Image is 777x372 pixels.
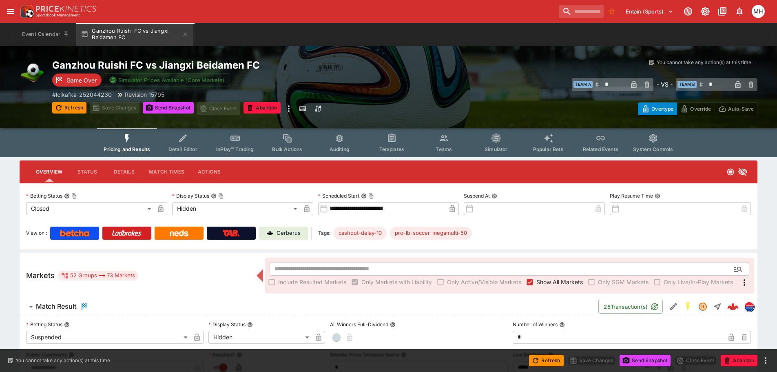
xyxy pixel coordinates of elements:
[71,193,77,199] button: Copy To Clipboard
[638,102,757,115] div: Start From
[17,23,74,46] button: Event Calendar
[64,193,70,199] button: Betting StatusCopy To Clipboard
[559,5,604,18] input: search
[721,356,757,364] span: Mark an event as closed and abandoned.
[247,322,253,327] button: Display Status
[170,230,188,236] img: Neds
[330,321,388,328] p: All Winners Full-Dividend
[52,102,86,114] button: Refresh
[726,168,735,176] svg: Closed
[361,193,367,199] button: Scheduled StartCopy To Clipboard
[112,230,142,236] img: Ladbrokes
[142,162,191,182] button: Match Times
[330,146,350,152] span: Auditing
[60,230,89,236] img: Betcha
[20,298,598,315] button: Match Result
[677,81,697,88] span: Team B
[485,146,507,152] span: Simulator
[721,355,757,366] button: Abandon
[64,322,70,327] button: Betting Status
[651,105,673,113] p: Overtype
[715,4,730,19] button: Documentation
[690,105,711,113] p: Override
[664,278,733,286] span: Only Live/In-Play Markets
[681,4,695,19] button: Connected to PK
[18,3,34,20] img: PriceKinetics Logo
[36,13,80,17] img: Sportsbook Management
[244,103,280,111] span: Mark an event as closed and abandoned.
[104,146,150,152] span: Pricing and Results
[738,167,748,177] svg: Hidden
[513,321,558,328] p: Number of Winners
[731,262,746,276] button: Open
[216,146,254,152] span: InPlay™ Trading
[447,278,521,286] span: Only Active/Visible Markets
[610,192,653,199] p: Play Resume Time
[15,357,111,364] p: You cannot take any action(s) at this time.
[739,278,749,287] svg: More
[52,90,112,99] p: Copy To Clipboard
[105,73,230,87] button: Simulator Prices Available (Core Markets)
[752,5,765,18] div: Michael Hutchinson
[334,227,387,240] div: Betting Target: cerberus
[727,301,739,312] div: c7a332f6-73e9-4be7-8fa7-eae466f76f4f
[732,4,747,19] button: Notifications
[208,321,246,328] p: Display Status
[710,299,725,314] button: Straight
[3,4,18,19] button: open drawer
[52,59,405,71] h2: Copy To Clipboard
[727,301,739,312] img: logo-cerberus--red.svg
[26,271,55,280] h5: Markets
[657,59,753,66] p: You cannot take any action(s) at this time.
[698,302,708,312] svg: Suspended
[728,105,754,113] p: Auto-Save
[761,356,770,365] button: more
[695,299,710,314] button: Suspended
[573,81,593,88] span: Team A
[491,193,497,199] button: Suspend At
[533,146,564,152] span: Popular Bets
[278,278,346,286] span: Include Resulted Markets
[390,322,396,327] button: All Winners Full-Dividend
[284,102,294,115] button: more
[390,229,472,237] span: pro-lb-soccer_megamulti-50
[191,162,228,182] button: Actions
[36,6,96,12] img: PriceKinetics
[598,278,649,286] span: Only SGM Markets
[66,76,97,85] p: Game Over
[69,162,106,182] button: Status
[666,299,681,314] button: Edit Detail
[26,202,154,215] div: Closed
[76,23,193,46] button: Ganzhou Ruishi FC vs Jiangxi Beidamen FC
[379,146,404,152] span: Templates
[172,192,209,199] p: Display Status
[638,102,677,115] button: Overtype
[318,192,359,199] p: Scheduled Start
[745,302,754,311] img: lclkafka
[20,59,46,85] img: soccer.png
[277,229,301,237] p: Cerberus
[698,4,713,19] button: Toggle light/dark mode
[211,193,217,199] button: Display StatusCopy To Clipboard
[223,230,240,236] img: TabNZ
[106,162,142,182] button: Details
[598,300,663,314] button: 28Transaction(s)
[26,192,62,199] p: Betting Status
[208,331,312,344] div: Hidden
[97,128,680,157] div: Event type filters
[361,278,432,286] span: Only Markets with Liability
[390,227,472,240] div: Betting Target: cerberus
[259,227,308,240] a: Cerberus
[655,193,660,199] button: Play Resume Time
[621,5,678,18] button: Select Tenant
[633,146,673,152] span: System Controls
[218,193,224,199] button: Copy To Clipboard
[125,90,164,99] p: Revision 15795
[529,355,563,366] button: Refresh
[583,146,618,152] span: Related Events
[744,302,754,312] div: lclkafka
[677,102,715,115] button: Override
[168,146,197,152] span: Detail Editor
[715,102,757,115] button: Auto-Save
[436,146,452,152] span: Teams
